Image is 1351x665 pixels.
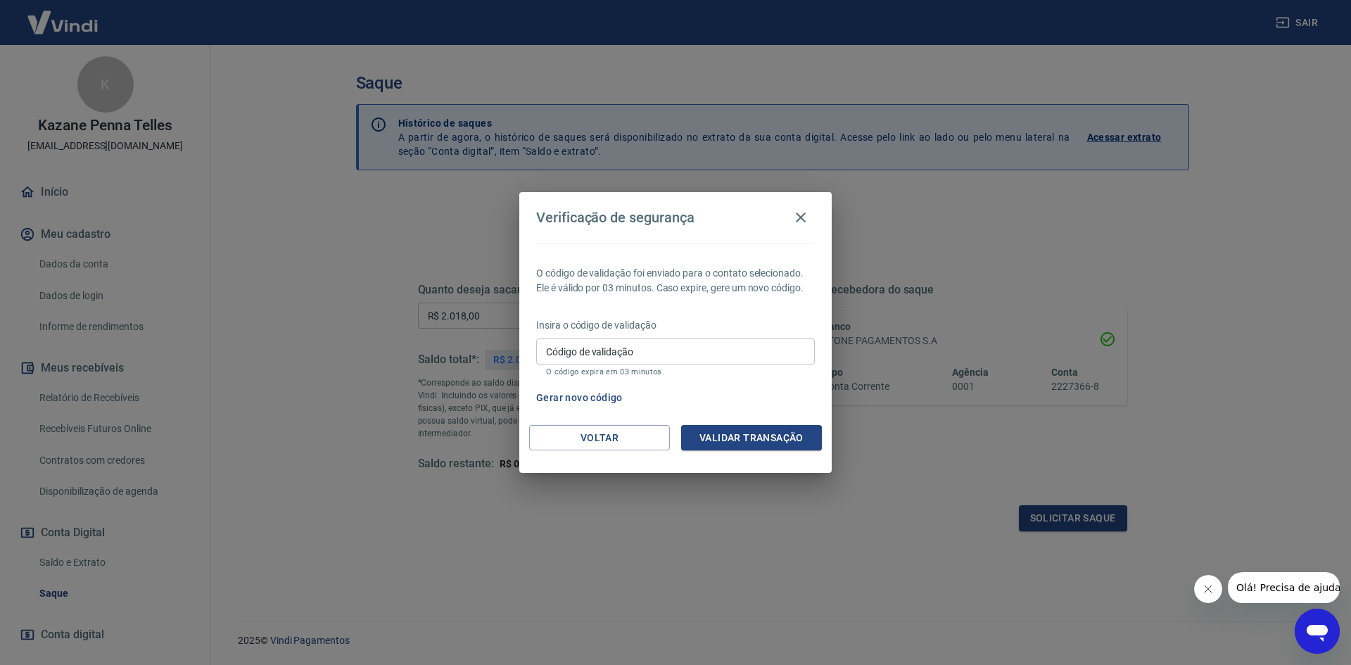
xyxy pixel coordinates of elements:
iframe: Mensagem da empresa [1228,572,1340,603]
iframe: Fechar mensagem [1194,575,1222,603]
p: Insira o código de validação [536,318,815,333]
iframe: Botão para abrir a janela de mensagens [1295,609,1340,654]
h4: Verificação de segurança [536,209,694,226]
p: O código de validação foi enviado para o contato selecionado. Ele é válido por 03 minutos. Caso e... [536,266,815,296]
button: Voltar [529,425,670,451]
button: Gerar novo código [531,385,628,411]
button: Validar transação [681,425,822,451]
span: Olá! Precisa de ajuda? [8,10,118,21]
p: O código expira em 03 minutos. [546,367,805,376]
